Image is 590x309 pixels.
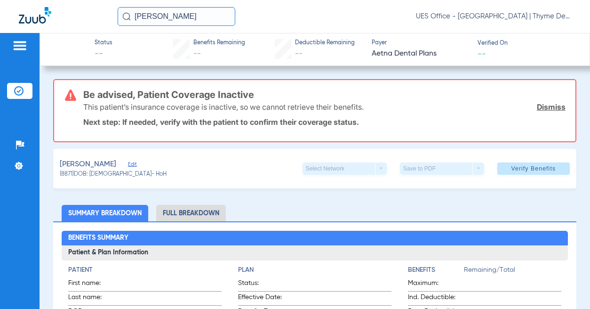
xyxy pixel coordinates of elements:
[68,278,114,291] span: First name:
[95,39,112,48] span: Status
[478,49,486,58] span: --
[372,39,469,48] span: Payer
[62,231,568,246] h2: Benefits Summary
[62,205,148,221] li: Summary Breakdown
[122,12,131,21] img: Search Icon
[537,102,566,112] a: Dismiss
[60,159,116,171] span: [PERSON_NAME]
[19,7,51,24] img: Zuub Logo
[543,264,590,309] iframe: Chat Widget
[12,40,27,51] img: hamburger-icon
[62,245,568,260] h3: Patient & Plan Information
[83,117,566,127] p: Next step: If needed, verify with the patient to confirm their coverage status.
[511,165,556,172] span: Verify Benefits
[95,48,112,60] span: --
[65,89,76,101] img: error-icon
[193,50,201,57] span: --
[372,48,469,60] span: Aetna Dental Plans
[238,278,307,291] span: Status:
[68,265,222,275] h4: Patient
[408,293,464,305] span: Ind. Deductible:
[156,205,226,221] li: Full Breakdown
[464,265,561,278] span: Remaining/Total
[295,39,355,48] span: Deductible Remaining
[83,102,364,112] p: This patient’s insurance coverage is inactive, so we cannot retrieve their benefits.
[68,293,114,305] span: Last name:
[128,161,136,170] span: Edit
[478,40,575,48] span: Verified On
[238,265,391,275] h4: Plan
[408,278,464,291] span: Maximum:
[118,7,235,26] input: Search for patients
[408,265,464,278] app-breakdown-title: Benefits
[238,293,307,305] span: Effective Date:
[60,171,167,179] span: (8871) DOB: [DEMOGRAPHIC_DATA] - HoH
[295,50,303,57] span: --
[497,163,570,175] button: Verify Benefits
[83,90,566,99] h3: Be advised, Patient Coverage Inactive
[416,12,571,21] span: UES Office - [GEOGRAPHIC_DATA] | Thyme Dental Care
[408,265,464,275] h4: Benefits
[193,39,245,48] span: Benefits Remaining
